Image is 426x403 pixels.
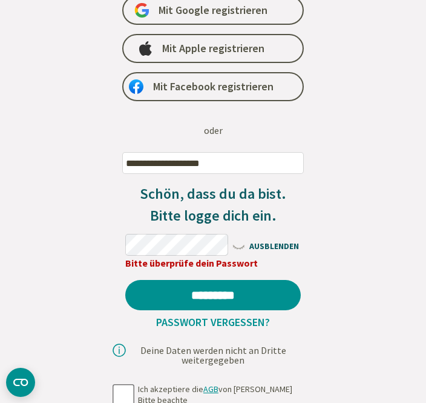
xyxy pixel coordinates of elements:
[204,123,223,138] div: oder
[122,34,304,63] a: Mit Apple registrieren
[203,384,218,395] a: AGB
[125,183,301,227] h3: Schön, dass du da bist. Bitte logge dich ein.
[153,79,274,94] span: Mit Facebook registrieren
[125,256,301,270] div: Bitte überprüfe dein Passwort
[231,238,301,253] span: AUSBLENDEN
[122,72,304,101] a: Mit Facebook registrieren
[6,368,35,397] button: CMP-Widget öffnen
[131,345,295,365] div: Deine Daten werden nicht an Dritte weitergegeben
[151,315,275,329] a: Passwort vergessen?
[162,41,264,56] span: Mit Apple registrieren
[159,3,267,18] span: Mit Google registrieren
